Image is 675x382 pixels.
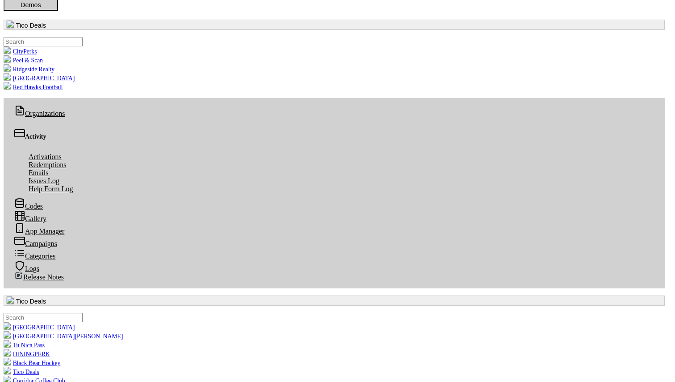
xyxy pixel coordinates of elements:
img: mQPUoQxfIUcZGVjFKDSEKbT27olGNZVpZjUgqHNS.png [4,331,11,338]
img: hvStDAXTQetlbtk3PNAXwGlwD7WEZXonuVeW2rdL.png [4,349,11,356]
button: Tico Deals [4,296,665,306]
img: LcHXC8OmAasj0nmL6Id6sMYcOaX2uzQAQ5e8h748.png [4,73,11,80]
a: DININGPERK [4,351,50,357]
input: .form-control-sm [4,37,83,46]
a: Issues Log [21,176,67,186]
a: Campaigns [7,238,64,249]
img: 65Ub9Kbg6EKkVtfooX73hwGGlFbexxHlnpgbdEJ1.png [4,367,11,374]
div: Activity [14,128,654,140]
a: Codes [7,201,50,211]
img: 65Ub9Kbg6EKkVtfooX73hwGGlFbexxHlnpgbdEJ1.png [7,296,14,304]
input: .form-control-sm [4,313,83,322]
a: Organizations [7,108,72,119]
a: Help Form Log [21,184,80,194]
img: xEJfzBn14Gqk52WXYUPJGPZZY80lB8Gpb3Y1ccPk.png [4,55,11,62]
a: Activations [21,152,69,162]
a: [GEOGRAPHIC_DATA][PERSON_NAME] [4,333,123,340]
img: B4TTOcektNnJKTnx2IcbGdeHDbTXjfJiwl6FNTjm.png [4,82,11,89]
a: Peel & Scan [4,57,43,64]
a: CityPerks [4,48,37,55]
img: KU1gjHo6iQoewuS2EEpjC7SefdV31G12oQhDVBj4.png [4,46,11,53]
a: Logs [7,263,46,274]
ul: Tico Deals [4,37,665,91]
a: Release Notes [7,272,71,282]
a: App Manager [7,226,71,236]
a: Ridgeside Realty [4,66,54,73]
a: [GEOGRAPHIC_DATA] [4,324,75,331]
a: Categories [7,251,62,261]
img: 0SBPtshqTvrgEtdEgrWk70gKnUHZpYRm94MZ5hDb.png [4,322,11,329]
a: Tico Deals [4,369,39,375]
img: mqtmdW2lgt3F7IVbFvpqGuNrUBzchY4PLaWToHMU.png [4,64,11,71]
a: Tu Nica Pass [4,342,45,349]
a: Red Hawks Football [4,84,63,90]
img: 47e4GQXcRwEyAopLUql7uJl1j56dh6AIYZC79JbN.png [4,340,11,347]
a: Black Bear Hockey [4,360,60,366]
a: Redemptions [21,160,73,170]
a: Emails [21,168,55,178]
img: 65Ub9Kbg6EKkVtfooX73hwGGlFbexxHlnpgbdEJ1.png [7,21,14,28]
button: Tico Deals [4,20,665,30]
a: Gallery [7,214,54,224]
a: [GEOGRAPHIC_DATA] [4,75,75,82]
img: 8mwdIaqQ57Gxce0ZYLDdt4cfPpXx8QwJjnoSsc4c.png [4,358,11,365]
